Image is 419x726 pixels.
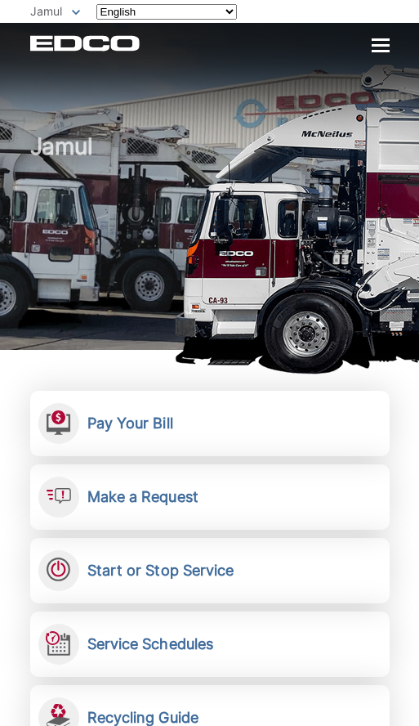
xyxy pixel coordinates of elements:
[30,134,390,354] h1: Jamul
[87,415,173,432] h2: Pay Your Bill
[96,4,237,20] select: Select a language
[87,488,198,506] h2: Make a Request
[30,391,390,456] a: Pay Your Bill
[30,464,390,530] a: Make a Request
[87,635,214,653] h2: Service Schedules
[30,612,390,677] a: Service Schedules
[30,35,140,52] a: EDCD logo. Return to the homepage.
[30,4,62,18] span: Jamul
[87,562,234,580] h2: Start or Stop Service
